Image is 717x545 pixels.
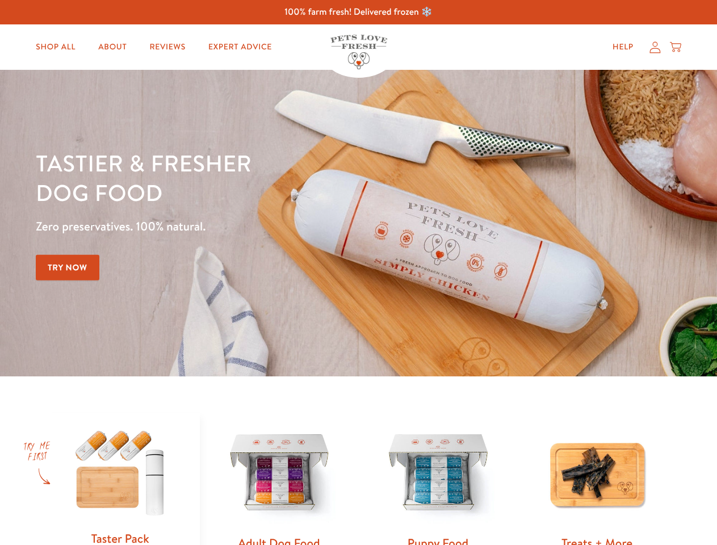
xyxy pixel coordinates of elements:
a: Expert Advice [199,36,281,58]
a: About [89,36,136,58]
a: Reviews [140,36,194,58]
img: Pets Love Fresh [330,35,387,69]
p: Zero preservatives. 100% natural. [36,216,466,237]
a: Shop All [27,36,85,58]
h1: Tastier & fresher dog food [36,148,466,207]
a: Help [603,36,643,58]
a: Try Now [36,255,99,280]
